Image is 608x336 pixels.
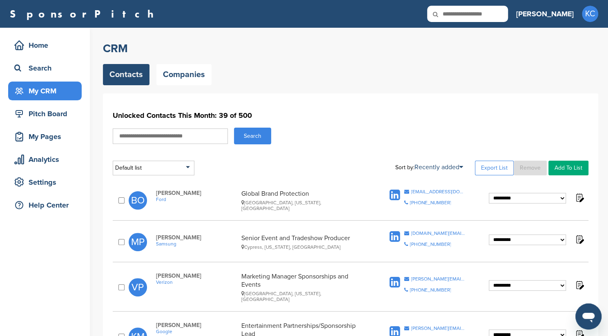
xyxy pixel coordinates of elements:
a: Help Center [8,196,82,214]
a: Contacts [103,64,149,85]
div: My CRM [12,84,82,98]
a: Companies [156,64,212,85]
a: Ford [156,197,237,202]
span: [PERSON_NAME] [156,190,237,197]
div: Global Brand Protection [241,190,368,211]
div: Sort by: [395,164,463,170]
div: Search [12,61,82,75]
img: Notes [574,234,584,244]
a: Settings [8,173,82,192]
div: Settings [12,175,82,190]
span: VP [129,278,147,296]
h2: CRM [103,41,598,56]
div: Default list [113,161,194,175]
div: Help Center [12,198,82,212]
span: [PERSON_NAME] [156,322,237,329]
div: [GEOGRAPHIC_DATA], [US_STATE], [GEOGRAPHIC_DATA] [241,200,368,211]
h1: Unlocked Contacts This Month: 39 of 500 [113,108,588,123]
button: Search [234,128,271,144]
img: Notes [574,192,584,203]
div: [DOMAIN_NAME][EMAIL_ADDRESS][DOMAIN_NAME] [411,231,465,236]
a: [PERSON_NAME] [516,5,574,23]
a: Search [8,59,82,77]
a: Analytics [8,150,82,169]
a: Add To List [548,161,588,175]
div: Pitch Board [12,106,82,121]
span: KC [582,6,598,22]
div: [GEOGRAPHIC_DATA], [US_STATE], [GEOGRAPHIC_DATA] [241,291,368,302]
a: SponsorPitch [10,9,159,19]
a: My Pages [8,127,82,146]
a: Samsung [156,241,237,247]
div: [PHONE_NUMBER] [410,287,451,292]
img: Notes [574,280,584,290]
a: Recently added [414,163,463,171]
div: Senior Event and Tradeshow Producer [241,234,368,250]
a: Export List [475,161,514,175]
a: Pitch Board [8,104,82,123]
div: Home [12,38,82,53]
div: [PHONE_NUMBER] [410,200,451,205]
span: MP [129,233,147,251]
div: Analytics [12,152,82,167]
div: [PERSON_NAME][EMAIL_ADDRESS][PERSON_NAME][DOMAIN_NAME] [411,276,465,281]
iframe: Button to launch messaging window [575,303,601,329]
div: [EMAIL_ADDRESS][DOMAIN_NAME] [411,189,465,194]
a: My CRM [8,82,82,100]
a: Home [8,36,82,55]
div: Cypress, [US_STATE], [GEOGRAPHIC_DATA] [241,244,368,250]
div: [PERSON_NAME][EMAIL_ADDRESS][DOMAIN_NAME] [411,326,465,331]
div: My Pages [12,129,82,144]
a: Verizon [156,279,237,285]
span: [PERSON_NAME] [156,234,237,241]
a: Remove [514,161,547,175]
span: BO [129,191,147,210]
div: [PHONE_NUMBER] [410,242,451,247]
span: [PERSON_NAME] [156,272,237,279]
a: Google [156,329,237,334]
div: Marketing Manager Sponsorships and Events [241,272,368,302]
h3: [PERSON_NAME] [516,8,574,20]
